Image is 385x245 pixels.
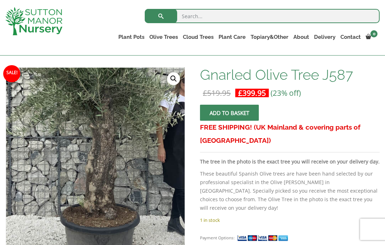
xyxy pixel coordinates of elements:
a: Cloud Trees [180,32,216,42]
span: £ [238,88,242,98]
bdi: 519.95 [203,88,231,98]
img: payment supported [237,234,291,242]
button: Add to basket [200,105,259,121]
h1: Gnarled Olive Tree J587 [200,67,380,82]
span: £ [203,88,207,98]
a: Plant Care [216,32,248,42]
span: 0 [370,30,378,37]
bdi: 399.95 [238,88,266,98]
small: Payment Options: [200,235,235,240]
span: (23% off) [271,88,301,98]
a: About [291,32,312,42]
img: logo [5,7,62,35]
strong: The tree in the photo is the exact tree you will receive on your delivery day. [200,158,380,165]
span: Sale! [3,65,20,82]
h3: FREE SHIPPING! (UK Mainland & covering parts of [GEOGRAPHIC_DATA]) [200,121,380,147]
p: 1 in stock [200,216,380,224]
a: Contact [338,32,363,42]
a: Olive Trees [147,32,180,42]
a: 0 [363,32,380,42]
a: Delivery [312,32,338,42]
a: Topiary&Other [248,32,291,42]
input: Search... [145,9,380,23]
p: These beautiful Spanish Olive trees are have been hand selected by our professional specialist in... [200,170,380,212]
a: Plant Pots [116,32,147,42]
a: View full-screen image gallery [167,72,180,85]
